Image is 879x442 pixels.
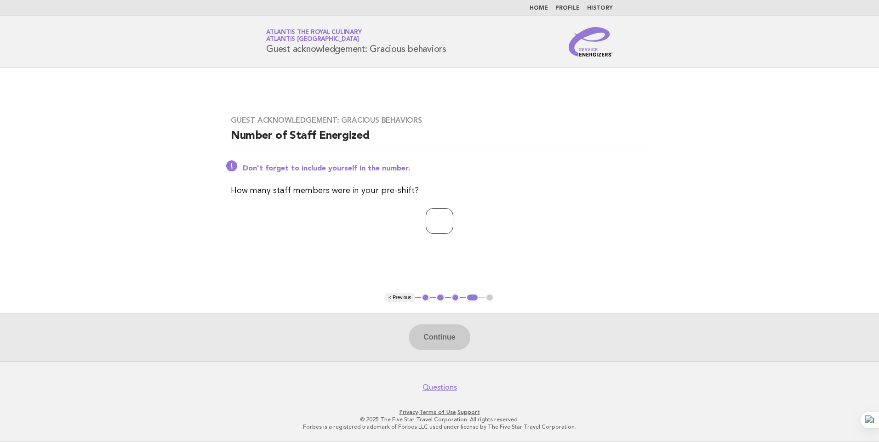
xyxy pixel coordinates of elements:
[530,6,548,11] a: Home
[266,30,446,54] h1: Guest acknowledgement: Gracious behaviors
[158,416,721,423] p: © 2025 The Five Star Travel Corporation. All rights reserved.
[158,408,721,416] p: · ·
[457,409,480,415] a: Support
[451,293,460,302] button: 3
[243,164,648,173] p: Don't forget to include yourself in the number.
[158,423,721,431] p: Forbes is a registered trademark of Forbes LLC used under license by The Five Star Travel Corpora...
[231,129,648,151] h2: Number of Staff Energized
[385,293,415,302] button: < Previous
[419,409,456,415] a: Terms of Use
[466,293,479,302] button: 4
[231,184,648,197] p: How many staff members were in your pre-shift?
[436,293,445,302] button: 2
[569,27,613,57] img: Service Energizers
[555,6,580,11] a: Profile
[266,29,361,42] a: Atlantis the Royal CulinaryAtlantis [GEOGRAPHIC_DATA]
[421,293,430,302] button: 1
[231,116,648,125] h3: Guest acknowledgement: Gracious behaviors
[587,6,613,11] a: History
[422,383,457,392] a: Questions
[400,409,418,415] a: Privacy
[266,37,359,43] span: Atlantis [GEOGRAPHIC_DATA]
